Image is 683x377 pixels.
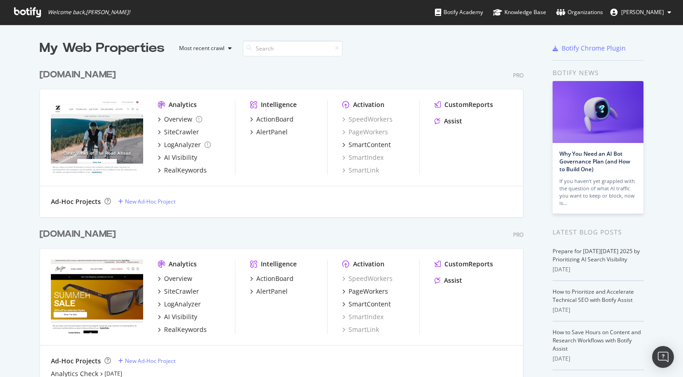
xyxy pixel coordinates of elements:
[118,198,175,205] a: New Ad-Hoc Project
[158,274,192,283] a: Overview
[434,276,462,285] a: Assist
[349,300,391,309] div: SmartContent
[256,127,288,137] div: AlertPanel
[342,115,393,124] a: SpeedWorkers
[48,9,130,16] span: Welcome back, [PERSON_NAME] !
[553,247,640,263] a: Prepare for [DATE][DATE] 2025 by Prioritizing AI Search Visibility
[553,288,634,304] a: How to Prioritize and Accelerate Technical SEO with Botify Assist
[553,81,643,143] img: Why You Need an AI Bot Governance Plan (and How to Build One)
[158,153,197,162] a: AI Visibility
[434,260,493,269] a: CustomReports
[51,357,101,366] div: Ad-Hoc Projects
[158,312,197,321] a: AI Visibility
[261,260,297,269] div: Intelligence
[158,287,199,296] a: SiteCrawler
[256,287,288,296] div: AlertPanel
[118,357,175,365] a: New Ad-Hoc Project
[158,325,207,334] a: RealKeywords
[243,41,343,56] input: Search
[342,166,379,175] a: SmartLink
[164,287,199,296] div: SiteCrawler
[349,140,391,149] div: SmartContent
[125,198,175,205] div: New Ad-Hoc Project
[158,127,199,137] a: SiteCrawler
[553,68,644,78] div: Botify news
[342,274,393,283] a: SpeedWorkers
[40,68,116,82] div: [DOMAIN_NAME]
[342,153,384,162] a: SmartIndex
[40,228,120,241] a: [DOMAIN_NAME]
[256,115,294,124] div: ActionBoard
[51,260,143,333] img: mauijim.com
[435,8,483,17] div: Botify Academy
[553,355,644,363] div: [DATE]
[40,228,116,241] div: [DOMAIN_NAME]
[164,312,197,321] div: AI Visibility
[51,197,101,206] div: Ad-Hoc Projects
[342,325,379,334] a: SmartLink
[164,153,197,162] div: AI Visibility
[349,287,388,296] div: PageWorkers
[553,306,644,314] div: [DATE]
[434,117,462,126] a: Assist
[40,39,165,57] div: My Web Properties
[342,140,391,149] a: SmartContent
[559,150,630,173] a: Why You Need an AI Bot Governance Plan (and How to Build One)
[621,8,664,16] span: Cody Walker
[444,260,493,269] div: CustomReports
[513,71,523,79] div: Pro
[553,265,644,274] div: [DATE]
[603,5,678,20] button: [PERSON_NAME]
[158,166,207,175] a: RealKeywords
[169,260,197,269] div: Analytics
[40,68,120,82] a: [DOMAIN_NAME]
[164,140,201,149] div: LogAnalyzer
[179,46,224,51] div: Most recent crawl
[51,100,143,174] img: Zealoptics.com
[493,8,546,17] div: Knowledge Base
[250,274,294,283] a: ActionBoard
[164,127,199,137] div: SiteCrawler
[342,287,388,296] a: PageWorkers
[559,178,637,207] div: If you haven’t yet grappled with the question of what AI traffic you want to keep or block, now is…
[652,346,674,368] div: Open Intercom Messenger
[562,44,626,53] div: Botify Chrome Plugin
[553,227,644,237] div: Latest Blog Posts
[342,312,384,321] a: SmartIndex
[250,115,294,124] a: ActionBoard
[164,274,192,283] div: Overview
[125,357,175,365] div: New Ad-Hoc Project
[164,325,207,334] div: RealKeywords
[434,100,493,109] a: CustomReports
[172,41,235,56] button: Most recent crawl
[444,117,462,126] div: Assist
[250,127,288,137] a: AlertPanel
[164,115,192,124] div: Overview
[342,127,388,137] a: PageWorkers
[353,260,384,269] div: Activation
[256,274,294,283] div: ActionBoard
[158,115,202,124] a: Overview
[342,300,391,309] a: SmartContent
[553,328,641,352] a: How to Save Hours on Content and Research Workflows with Botify Assist
[164,300,201,309] div: LogAnalyzer
[556,8,603,17] div: Organizations
[444,100,493,109] div: CustomReports
[353,100,384,109] div: Activation
[158,140,211,149] a: LogAnalyzer
[169,100,197,109] div: Analytics
[158,300,201,309] a: LogAnalyzer
[513,231,523,239] div: Pro
[444,276,462,285] div: Assist
[261,100,297,109] div: Intelligence
[164,166,207,175] div: RealKeywords
[553,44,626,53] a: Botify Chrome Plugin
[250,287,288,296] a: AlertPanel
